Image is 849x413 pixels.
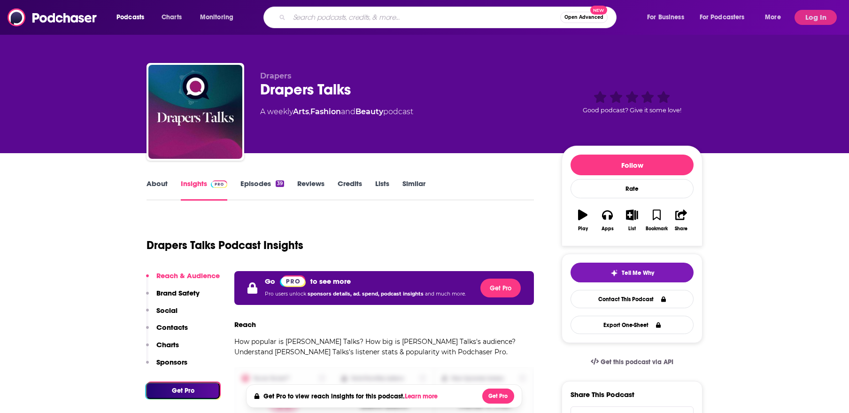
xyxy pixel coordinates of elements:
span: Drapers [260,71,292,80]
span: Podcasts [116,11,144,24]
a: Pro website [280,275,306,287]
p: Pro users unlock and much more. [265,287,466,301]
span: More [765,11,781,24]
input: Search podcasts, credits, & more... [289,10,560,25]
button: open menu [110,10,156,25]
button: open menu [758,10,793,25]
a: Contact This Podcast [571,290,694,308]
span: Good podcast? Give it some love! [583,107,681,114]
h3: Share This Podcast [571,390,634,399]
h3: Reach [234,320,256,329]
span: For Podcasters [700,11,745,24]
div: 39 [276,180,284,187]
a: Credits [338,179,362,201]
button: Get Pro [480,279,521,297]
button: Get Pro [482,389,514,404]
img: tell me why sparkle [610,269,618,277]
a: InsightsPodchaser Pro [181,179,227,201]
p: Go [265,277,275,286]
a: About [147,179,168,201]
div: Play [578,226,588,232]
button: open menu [641,10,696,25]
p: Charts [156,340,179,349]
p: Contacts [156,323,188,332]
p: Reach & Audience [156,271,220,280]
button: Follow [571,155,694,175]
h1: Drapers Talks Podcast Insights [147,238,303,252]
h4: Get Pro to view reach insights for this podcast. [263,392,440,400]
a: Get this podcast via API [583,351,681,374]
p: How popular is [PERSON_NAME] Talks? How big is [PERSON_NAME] Talks's audience? Understand [PERSON... [234,336,534,357]
div: Bookmark [646,226,668,232]
div: Good podcast? Give it some love! [562,71,702,130]
a: Episodes39 [240,179,284,201]
a: Arts [293,107,309,116]
div: Share [675,226,687,232]
p: Sponsors [156,358,187,366]
span: sponsors details, ad. spend, podcast insights [308,291,425,297]
span: , [309,107,310,116]
button: Charts [146,340,179,358]
button: Contacts [146,323,188,340]
p: Social [156,306,178,315]
span: Tell Me Why [622,269,654,277]
a: Similar [402,179,425,201]
div: A weekly podcast [260,106,413,117]
span: and [341,107,355,116]
button: Reach & Audience [146,271,220,288]
img: Drapers Talks [148,65,242,159]
button: open menu [694,10,758,25]
button: Apps [595,203,619,237]
div: List [628,226,636,232]
button: Get Pro [146,382,220,399]
button: Play [571,203,595,237]
p: to see more [310,277,351,286]
button: open menu [193,10,246,25]
span: Open Advanced [564,15,603,20]
a: Reviews [297,179,324,201]
div: Search podcasts, credits, & more... [272,7,625,28]
button: Log In [795,10,837,25]
span: Get this podcast via API [601,358,673,366]
button: Open AdvancedNew [560,12,608,23]
button: Share [669,203,694,237]
a: Fashion [310,107,341,116]
p: Brand Safety [156,288,200,297]
img: Podchaser - Follow, Share and Rate Podcasts [8,8,98,26]
a: Charts [155,10,187,25]
button: tell me why sparkleTell Me Why [571,263,694,282]
span: Charts [162,11,182,24]
button: Learn more [405,393,440,400]
button: Export One-Sheet [571,316,694,334]
button: Social [146,306,178,323]
div: Apps [602,226,614,232]
a: Beauty [355,107,383,116]
button: Brand Safety [146,288,200,306]
button: List [620,203,644,237]
button: Bookmark [644,203,669,237]
img: Podchaser Pro [211,180,227,188]
a: Lists [375,179,389,201]
img: Podchaser Pro [280,275,306,287]
span: Monitoring [200,11,233,24]
div: Rate [571,179,694,198]
span: For Business [647,11,684,24]
button: Sponsors [146,358,187,375]
span: New [590,6,607,15]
